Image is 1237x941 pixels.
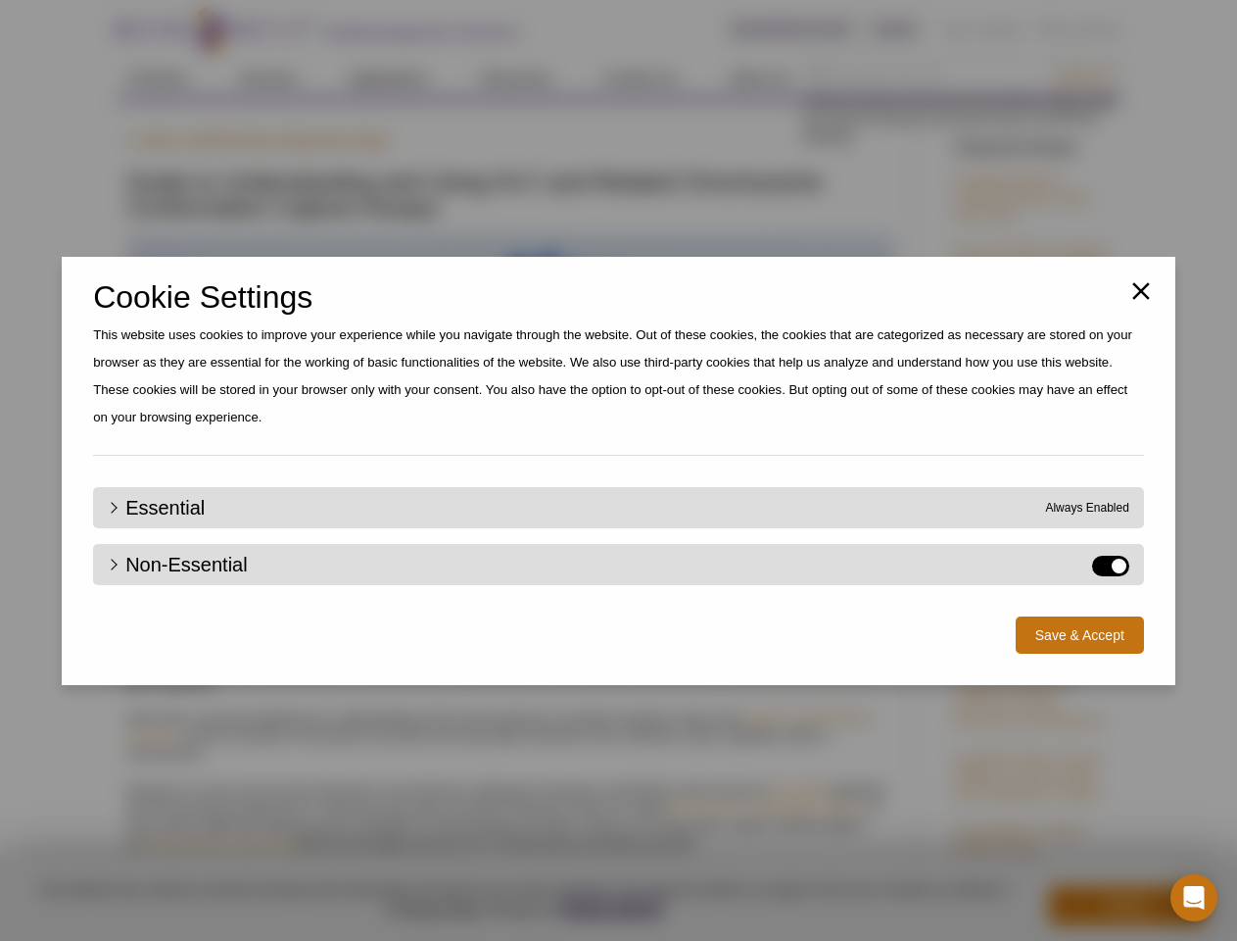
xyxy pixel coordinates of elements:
a: Essential [108,499,205,517]
div: Open Intercom Messenger [1170,874,1217,921]
span: Always Enabled [1045,499,1128,517]
button: Save & Accept [1016,617,1144,654]
a: Non-Essential [108,556,248,573]
p: This website uses cookies to improve your experience while you navigate through the website. Out ... [93,322,1144,431]
h2: Cookie Settings [93,288,1144,306]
